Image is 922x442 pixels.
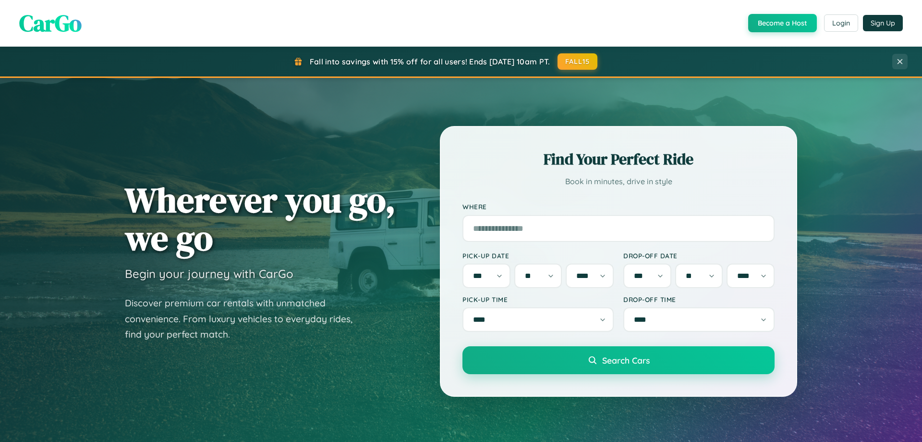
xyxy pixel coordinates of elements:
h1: Wherever you go, we go [125,181,396,257]
label: Drop-off Time [623,295,775,303]
span: Fall into savings with 15% off for all users! Ends [DATE] 10am PT. [310,57,550,66]
p: Book in minutes, drive in style [462,175,775,189]
label: Pick-up Time [462,295,614,303]
span: Search Cars [602,355,650,366]
button: Sign Up [863,15,903,31]
p: Discover premium car rentals with unmatched convenience. From luxury vehicles to everyday rides, ... [125,295,365,342]
span: CarGo [19,7,82,39]
label: Where [462,203,775,211]
button: Login [824,14,858,32]
h2: Find Your Perfect Ride [462,149,775,170]
label: Pick-up Date [462,252,614,260]
label: Drop-off Date [623,252,775,260]
h3: Begin your journey with CarGo [125,266,293,281]
button: Become a Host [748,14,817,32]
button: FALL15 [558,53,598,70]
button: Search Cars [462,346,775,374]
